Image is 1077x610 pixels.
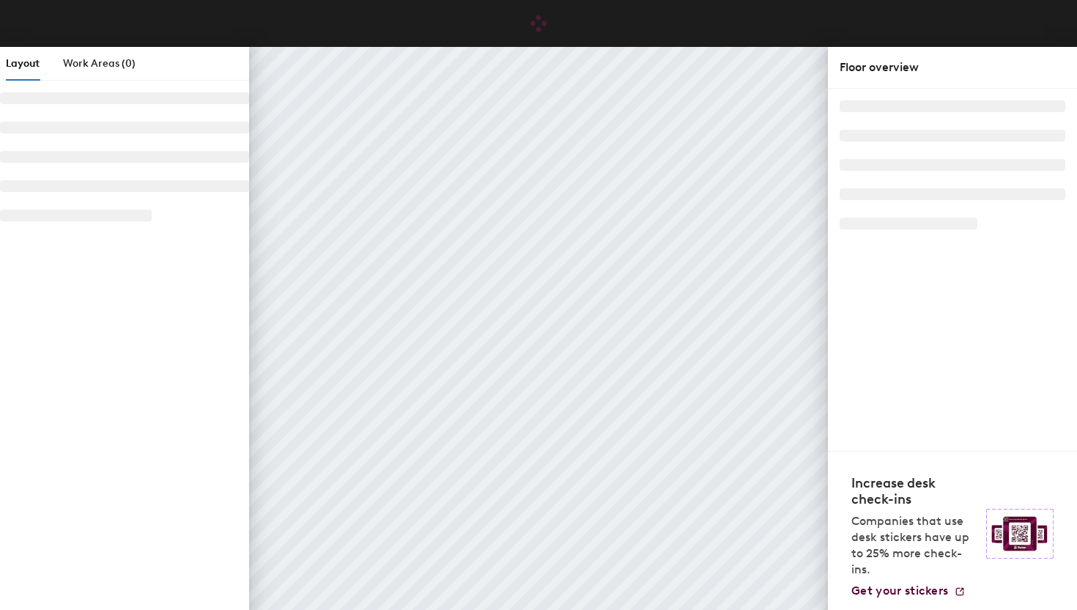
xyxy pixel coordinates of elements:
div: Floor overview [840,59,1065,76]
a: Get your stickers [851,584,966,598]
h4: Increase desk check-ins [851,475,977,507]
p: Companies that use desk stickers have up to 25% more check-ins. [851,513,977,578]
span: Get your stickers [851,584,948,598]
span: Work Areas (0) [63,57,136,70]
img: Sticker logo [986,509,1054,559]
span: Layout [6,57,40,70]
